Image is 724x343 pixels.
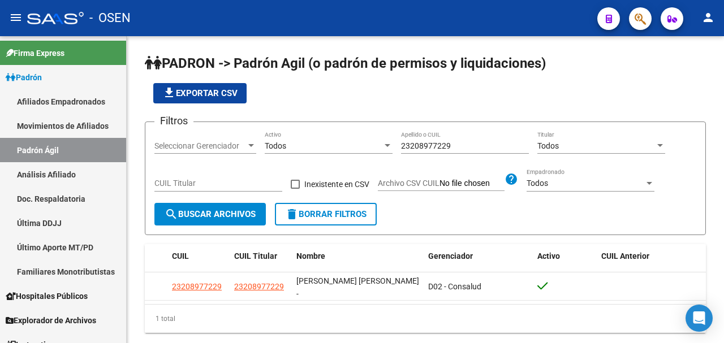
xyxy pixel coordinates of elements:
[428,251,473,260] span: Gerenciador
[601,251,649,260] span: CUIL Anterior
[304,177,369,191] span: Inexistente en CSV
[296,276,419,298] span: [PERSON_NAME] [PERSON_NAME] -
[6,314,96,327] span: Explorador de Archivos
[153,83,247,103] button: Exportar CSV
[162,88,238,98] span: Exportar CSV
[686,305,713,332] div: Open Intercom Messenger
[285,209,367,219] span: Borrar Filtros
[597,244,706,268] datatable-header-cell: CUIL Anterior
[154,141,246,151] span: Seleccionar Gerenciador
[162,86,176,99] mat-icon: file_download
[145,55,546,71] span: PADRON -> Padrón Agil (o padrón de permisos y liquidaciones)
[292,244,424,268] datatable-header-cell: Nombre
[275,203,377,225] button: Borrar Filtros
[89,6,131,31] span: - OSEN
[230,244,292,268] datatable-header-cell: CUIL Titular
[145,305,706,333] div: 1 total
[527,179,548,188] span: Todos
[9,11,23,24] mat-icon: menu
[265,141,286,150] span: Todos
[285,207,299,221] mat-icon: delete
[378,179,439,188] span: Archivo CSV CUIL
[701,11,715,24] mat-icon: person
[296,251,325,260] span: Nombre
[6,290,88,302] span: Hospitales Públicos
[167,244,230,268] datatable-header-cell: CUIL
[165,207,178,221] mat-icon: search
[154,203,266,225] button: Buscar Archivos
[172,251,189,260] span: CUIL
[439,179,505,189] input: Archivo CSV CUIL
[6,47,64,59] span: Firma Express
[6,71,42,84] span: Padrón
[165,209,256,219] span: Buscar Archivos
[234,282,284,291] span: 23208977229
[234,251,277,260] span: CUIL Titular
[537,141,559,150] span: Todos
[154,113,193,129] h3: Filtros
[505,172,518,186] mat-icon: help
[172,282,222,291] span: 23208977229
[533,244,597,268] datatable-header-cell: Activo
[424,244,533,268] datatable-header-cell: Gerenciador
[537,251,560,260] span: Activo
[428,282,481,291] span: D02 - Consalud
